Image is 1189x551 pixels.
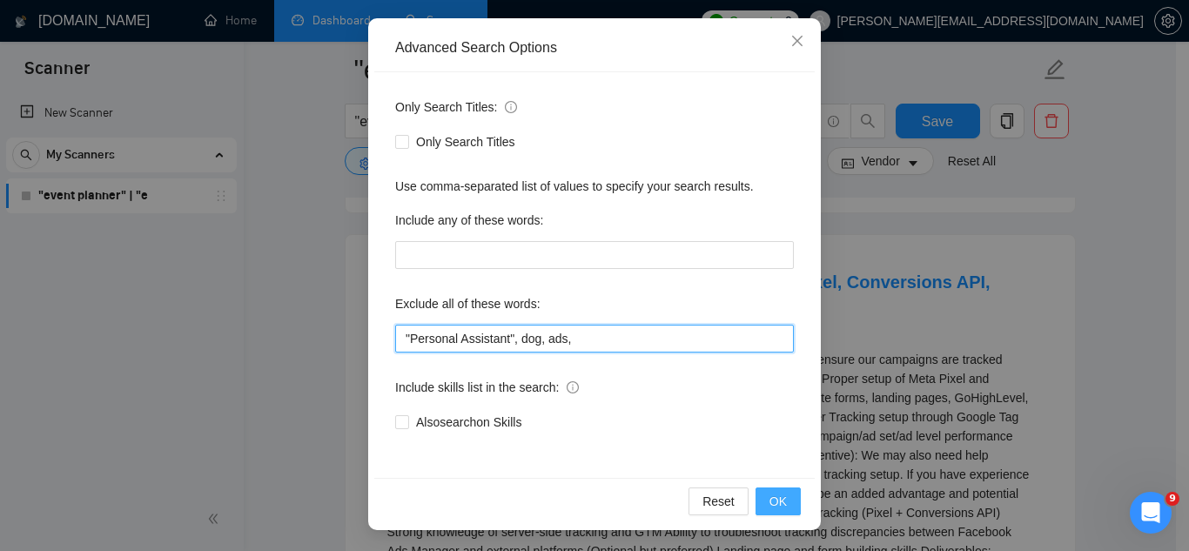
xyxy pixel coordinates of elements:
iframe: Intercom live chat [1130,492,1172,534]
span: Also search on Skills [409,413,528,432]
label: Include any of these words: [395,206,543,234]
span: OK [769,492,787,511]
span: Only Search Titles: [395,97,517,117]
button: OK [756,487,801,515]
button: Reset [689,487,749,515]
div: Use comma-separated list of values to specify your search results. [395,177,794,196]
span: info-circle [505,101,517,113]
span: Reset [702,492,735,511]
button: Close [774,18,821,65]
label: Exclude all of these words: [395,290,541,318]
span: Only Search Titles [409,132,522,151]
span: Include skills list in the search: [395,378,579,397]
span: 9 [1165,492,1179,506]
span: info-circle [567,381,579,393]
div: Advanced Search Options [395,38,794,57]
span: close [790,34,804,48]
